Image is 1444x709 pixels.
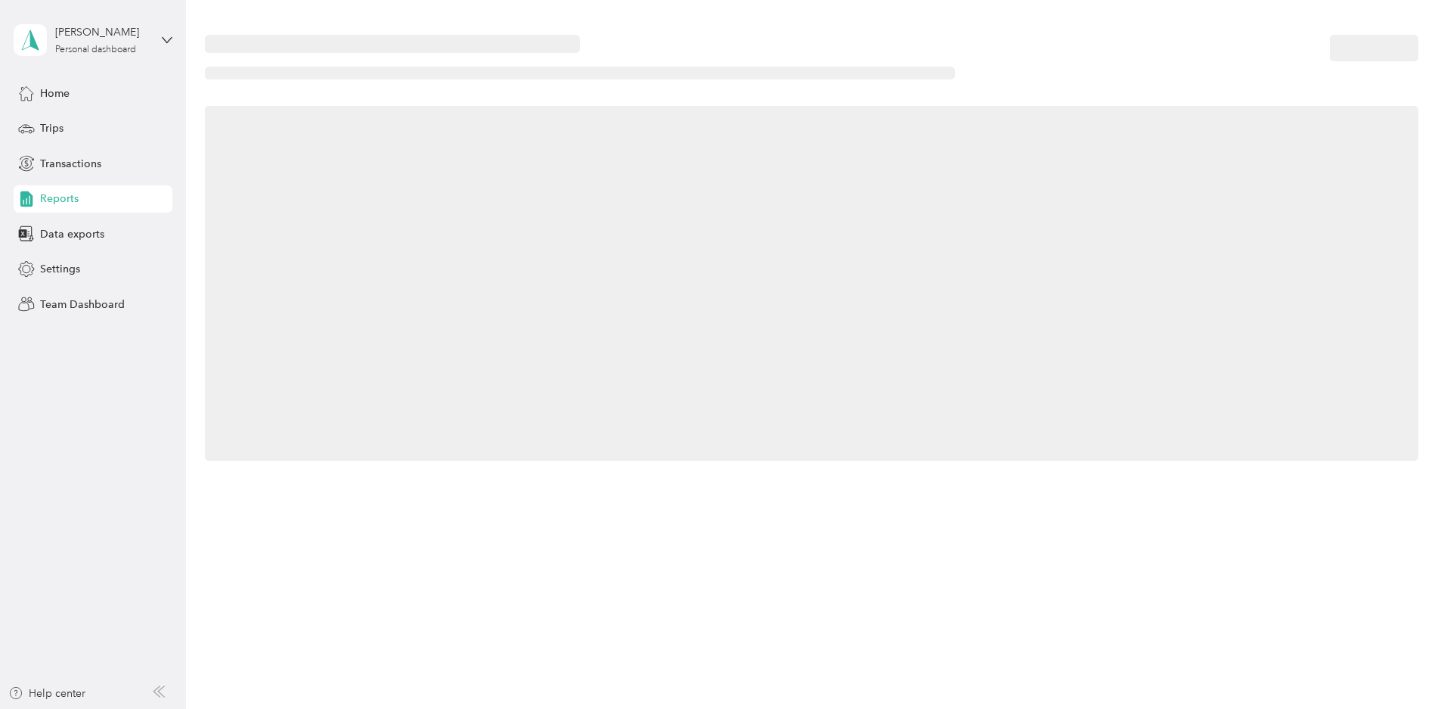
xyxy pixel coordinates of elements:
div: Personal dashboard [55,45,136,54]
span: Trips [40,120,64,136]
span: Home [40,86,70,101]
div: [PERSON_NAME] [55,24,150,40]
span: Settings [40,261,80,277]
span: Data exports [40,226,104,242]
iframe: Everlance-gr Chat Button Frame [1359,624,1444,709]
span: Team Dashboard [40,297,125,313]
span: Reports [40,191,79,207]
span: Transactions [40,156,101,172]
button: Help center [8,686,85,701]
